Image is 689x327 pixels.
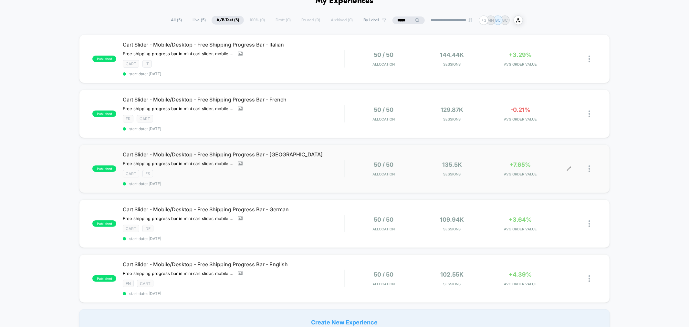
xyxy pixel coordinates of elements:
[510,161,531,168] span: +7.65%
[123,106,233,111] span: Free shipping progress bar in mini cart slider, mobile only
[142,170,153,177] span: ES
[502,18,508,23] p: SC
[420,172,485,176] span: Sessions
[374,161,394,168] span: 50 / 50
[510,106,530,113] span: -0.21%
[468,18,472,22] img: end
[374,271,394,278] span: 50 / 50
[123,225,139,232] span: CART
[373,117,395,121] span: Allocation
[374,216,394,223] span: 50 / 50
[374,51,394,58] span: 50 / 50
[440,216,464,223] span: 109.94k
[589,220,590,227] img: close
[488,282,553,286] span: AVG ORDER VALUE
[441,271,464,278] span: 102.55k
[488,172,553,176] span: AVG ORDER VALUE
[509,216,532,223] span: +3.64%
[495,18,501,23] p: GC
[373,227,395,231] span: Allocation
[509,271,532,278] span: +4.39%
[479,16,488,25] div: + 3
[589,275,590,282] img: close
[420,117,485,121] span: Sessions
[123,41,344,48] span: Cart Slider - Mobile/Desktop - Free Shipping Progress Bar - Italian
[589,111,590,117] img: close
[123,261,344,268] span: Cart Slider - Mobile/Desktop - Free Shipping Progress Bar - English
[137,115,153,122] span: CART
[440,51,464,58] span: 144.44k
[488,227,553,231] span: AVG ORDER VALUE
[420,62,485,67] span: Sessions
[166,16,187,25] span: All ( 5 )
[123,71,344,76] span: start date: [DATE]
[374,106,394,113] span: 50 / 50
[92,56,116,62] span: published
[373,172,395,176] span: Allocation
[420,282,485,286] span: Sessions
[123,161,233,166] span: Free shipping progress bar in mini cart slider, mobile only
[589,56,590,62] img: close
[123,206,344,213] span: Cart Slider - Mobile/Desktop - Free Shipping Progress Bar - German
[488,62,553,67] span: AVG ORDER VALUE
[123,291,344,296] span: start date: [DATE]
[123,51,233,56] span: Free shipping progress bar in mini cart slider, mobile only
[123,60,139,68] span: CART
[509,51,532,58] span: +3.29%
[363,18,379,23] span: By Label
[123,96,344,103] span: Cart Slider - Mobile/Desktop - Free Shipping Progress Bar - French
[488,18,494,23] p: MN
[441,106,464,113] span: 129.87k
[92,275,116,282] span: published
[92,111,116,117] span: published
[373,282,395,286] span: Allocation
[212,16,244,25] span: A/B Test ( 5 )
[123,216,233,221] span: Free shipping progress bar in mini cart slider, mobile only
[123,271,233,276] span: Free shipping progress bar in mini cart slider, mobile only
[123,181,344,186] span: start date: [DATE]
[442,161,462,168] span: 135.5k
[137,280,153,287] span: CART
[123,126,344,131] span: start date: [DATE]
[123,115,133,122] span: FR
[420,227,485,231] span: Sessions
[123,170,139,177] span: CART
[589,165,590,172] img: close
[373,62,395,67] span: Allocation
[92,165,116,172] span: published
[123,151,344,158] span: Cart Slider - Mobile/Desktop - Free Shipping Progress Bar - [GEOGRAPHIC_DATA]
[488,117,553,121] span: AVG ORDER VALUE
[142,60,152,68] span: IT
[142,225,153,232] span: DE
[123,236,344,241] span: start date: [DATE]
[123,280,134,287] span: EN
[188,16,211,25] span: Live ( 5 )
[92,220,116,227] span: published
